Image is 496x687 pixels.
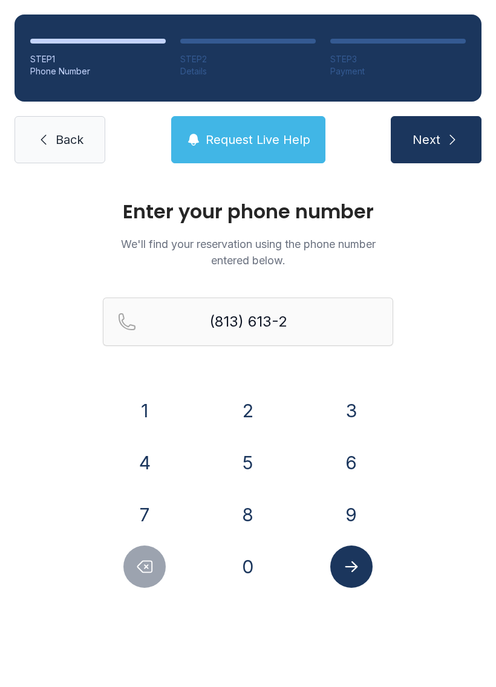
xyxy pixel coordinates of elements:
button: 9 [330,493,373,536]
div: Phone Number [30,65,166,77]
span: Back [56,131,83,148]
div: STEP 2 [180,53,316,65]
button: 6 [330,441,373,484]
button: 2 [227,389,269,432]
button: 3 [330,389,373,432]
button: 4 [123,441,166,484]
div: STEP 3 [330,53,466,65]
input: Reservation phone number [103,298,393,346]
span: Next [413,131,440,148]
div: Payment [330,65,466,77]
button: 7 [123,493,166,536]
div: Details [180,65,316,77]
p: We'll find your reservation using the phone number entered below. [103,236,393,269]
div: STEP 1 [30,53,166,65]
h1: Enter your phone number [103,202,393,221]
button: 5 [227,441,269,484]
button: Delete number [123,545,166,588]
button: 1 [123,389,166,432]
button: Submit lookup form [330,545,373,588]
button: 8 [227,493,269,536]
button: 0 [227,545,269,588]
span: Request Live Help [206,131,310,148]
